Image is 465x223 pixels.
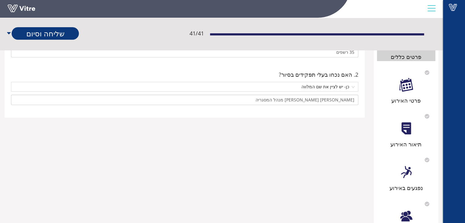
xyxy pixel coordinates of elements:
[377,140,436,148] div: תיאור האירוע
[279,70,358,79] span: 2. האם נכחו בעלי תפקידים בסיור?
[12,27,79,40] a: שליחה וסיום
[377,96,436,105] div: פרטי האירוע
[377,53,436,61] div: פרטים כללים
[15,82,355,91] span: כן- יש לציין את שם המלווה
[377,184,436,192] div: נפגעים באירוע
[6,27,12,40] span: caret-down
[190,29,204,38] span: 41 / 41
